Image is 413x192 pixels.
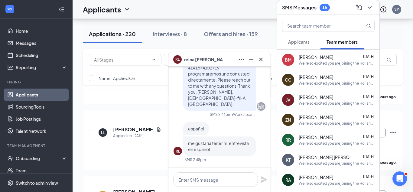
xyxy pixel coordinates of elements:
[16,101,67,113] a: Sourcing Tools
[366,4,373,11] svg: ChevronDown
[257,56,265,63] svg: Cross
[363,134,374,139] span: [DATE]
[7,79,66,85] div: Hiring
[299,114,333,120] span: [PERSON_NAME]
[156,127,161,132] svg: Document
[113,126,154,133] h5: [PERSON_NAME]
[285,137,291,143] div: RR
[16,25,67,37] a: Home
[299,154,353,160] span: [PERSON_NAME] [PERSON_NAME]
[16,49,67,61] a: Scheduling
[299,181,375,186] div: We're so excited you are joining the Holland [DEMOGRAPHIC_DATA]-fil-Ateam ! Do you know anyone el...
[113,133,161,139] div: Applied on [DATE]
[16,164,67,177] a: Team
[299,174,333,180] span: [PERSON_NAME]
[354,3,364,12] button: ComposeMessage
[327,39,358,45] span: Team members
[365,3,375,12] button: ChevronDown
[188,126,204,131] span: español
[389,129,397,136] svg: Ellipses
[394,7,399,12] div: SP
[16,155,62,161] div: Onboarding
[7,6,13,12] svg: WorkstreamLogo
[282,20,354,32] input: Search team member
[363,74,374,79] span: [DATE]
[363,94,374,99] span: [DATE]
[184,56,226,63] span: reina [PERSON_NAME]
[285,177,291,183] div: RA
[260,176,268,183] svg: Plane
[299,121,375,126] div: We're so excited you are joining the Holland [DEMOGRAPHIC_DATA]-fil-Ateam ! Do you know anyone el...
[374,95,396,99] b: 12 hours ago
[7,155,13,161] svg: UserCheck
[285,57,291,63] div: BM
[99,75,135,81] span: Name · Applied On
[285,117,291,123] div: ZN
[188,140,249,152] span: me gustaría tener mi entrevista en español
[16,64,68,70] div: Reporting
[7,180,13,186] svg: Settings
[299,61,375,66] div: We're so excited you are joining the Holland [DEMOGRAPHIC_DATA]-fil-Ateam ! Do you know anyone el...
[83,4,121,15] h1: Applicants
[299,54,333,60] span: [PERSON_NAME]
[151,57,156,62] svg: ChevronDown
[238,56,245,63] svg: Ellipses
[286,97,291,103] div: JV
[164,54,195,66] button: Filter Filters
[299,161,375,166] div: We're so excited you are joining the Holland [DEMOGRAPHIC_DATA]-fil-Ateam ! Do you know anyone el...
[123,6,131,13] svg: ChevronDown
[286,157,291,163] div: KT
[258,103,265,110] svg: Company
[246,55,256,64] button: Minimize
[237,55,246,64] button: Ellipses
[322,5,327,10] div: 15
[363,174,374,179] span: [DATE]
[58,6,64,12] svg: Collapse
[210,112,231,117] div: SMS 2:46pm
[299,101,375,106] div: We're so excited you are joining the Holland [DEMOGRAPHIC_DATA]-fil-Ateam ! Do you know anyone el...
[299,94,333,100] span: [PERSON_NAME]
[256,55,266,64] button: Cross
[16,89,67,101] a: Applicants
[16,113,67,125] a: Job Postings
[380,6,387,13] svg: QuestionInfo
[16,180,58,186] div: Switch to admin view
[299,81,375,86] div: We're so excited you are joining the Holland [DEMOGRAPHIC_DATA]-fil-Ateam ! Do you know anyone el...
[363,154,374,159] span: [DATE]
[16,37,67,49] a: Messages
[355,4,363,11] svg: ComposeMessage
[366,23,371,28] svg: MagnifyingGlass
[299,141,375,146] div: We're so excited you are joining the Holland [DEMOGRAPHIC_DATA]-fil-Ateam ! Do you know anyone el...
[89,30,136,38] div: Applications · 220
[299,134,333,140] span: [PERSON_NAME]
[363,54,374,59] span: [DATE]
[16,125,67,137] a: Talent Network
[392,171,407,186] iframe: Intercom live chat
[94,56,149,63] input: All Stages
[374,160,396,165] b: 15 hours ago
[7,143,66,148] div: Team Management
[363,114,374,119] span: [DATE]
[153,30,187,38] div: Interviews · 8
[288,39,310,45] span: Applicants
[248,56,255,63] svg: Minimize
[184,157,206,162] div: SMS 2:48pm
[7,64,13,70] svg: Analysis
[231,112,255,117] span: • Workstream
[204,30,258,38] div: Offers and hires · 159
[176,149,180,154] div: RL
[386,57,391,62] svg: MagnifyingGlass
[285,77,291,83] div: CC
[101,130,105,135] div: LL
[299,74,333,80] span: [PERSON_NAME]
[282,4,317,11] h3: SMS Messages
